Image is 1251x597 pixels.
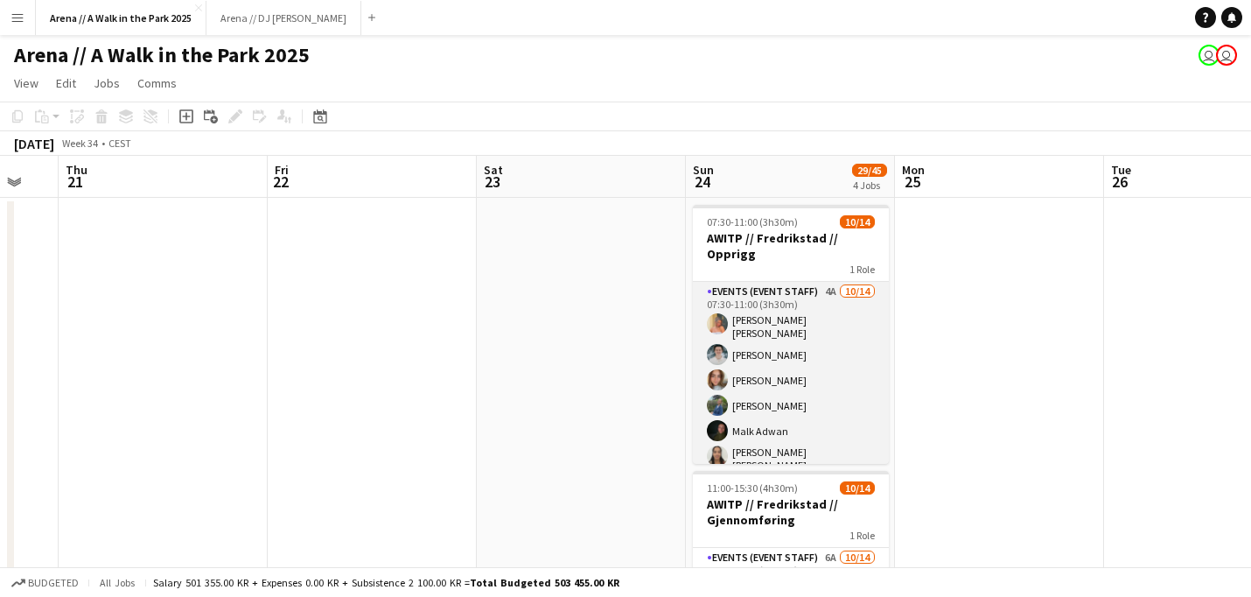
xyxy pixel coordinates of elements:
[481,172,503,192] span: 23
[94,75,120,91] span: Jobs
[66,162,87,178] span: Thu
[1108,172,1131,192] span: 26
[849,263,875,276] span: 1 Role
[1199,45,1220,66] app-user-avatar: Tuva Bakken
[484,162,503,178] span: Sat
[87,72,127,95] a: Jobs
[96,576,138,589] span: All jobs
[56,75,76,91] span: Edit
[707,481,798,495] span: 11:00-15:30 (4h30m)
[63,172,87,192] span: 21
[899,172,925,192] span: 25
[693,230,889,262] h3: AWITP // Fredrikstad // Opprigg
[58,137,101,150] span: Week 34
[108,137,131,150] div: CEST
[853,179,886,192] div: 4 Jobs
[14,75,38,91] span: View
[1216,45,1237,66] app-user-avatar: Viktoria Svenskerud
[693,496,889,528] h3: AWITP // Fredrikstad // Gjennomføring
[1111,162,1131,178] span: Tue
[693,205,889,464] app-job-card: 07:30-11:00 (3h30m)10/14AWITP // Fredrikstad // Opprigg1 RoleEvents (Event Staff)4A10/1407:30-11:...
[7,72,45,95] a: View
[153,576,619,589] div: Salary 501 355.00 KR + Expenses 0.00 KR + Subsistence 2 100.00 KR =
[840,481,875,495] span: 10/14
[272,172,289,192] span: 22
[840,215,875,228] span: 10/14
[14,42,310,68] h1: Arena // A Walk in the Park 2025
[28,577,79,589] span: Budgeted
[902,162,925,178] span: Mon
[690,172,714,192] span: 24
[470,576,619,589] span: Total Budgeted 503 455.00 KR
[849,529,875,542] span: 1 Role
[49,72,83,95] a: Edit
[14,135,54,152] div: [DATE]
[707,215,798,228] span: 07:30-11:00 (3h30m)
[852,164,887,177] span: 29/45
[275,162,289,178] span: Fri
[130,72,184,95] a: Comms
[137,75,177,91] span: Comms
[693,162,714,178] span: Sun
[36,1,206,35] button: Arena // A Walk in the Park 2025
[206,1,361,35] button: Arena // DJ [PERSON_NAME]
[9,573,81,593] button: Budgeted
